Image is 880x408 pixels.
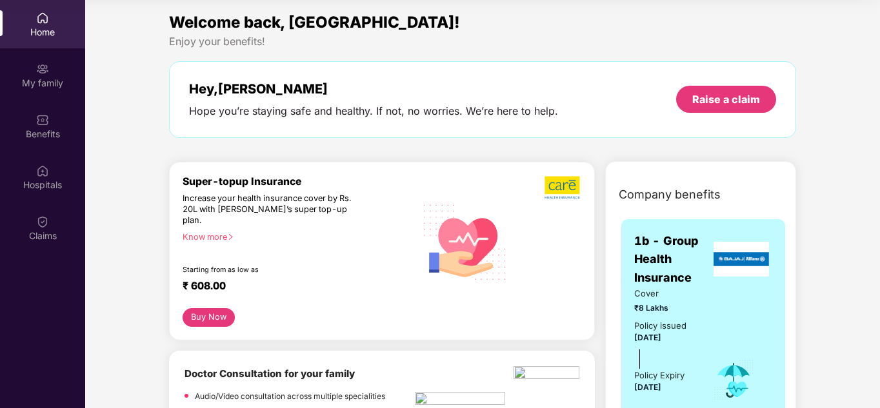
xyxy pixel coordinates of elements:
[36,164,49,177] img: svg+xml;base64,PHN2ZyBpZD0iSG9zcGl0YWxzIiB4bWxucz0iaHR0cDovL3d3dy53My5vcmcvMjAwMC9zdmciIHdpZHRoPS...
[227,233,234,240] span: right
[36,12,49,24] img: svg+xml;base64,PHN2ZyBpZD0iSG9tZSIgeG1sbnM9Imh0dHA6Ly93d3cudzMub3JnLzIwMDAvc3ZnIiB3aWR0aD0iMjAiIG...
[183,308,235,327] button: Buy Now
[692,92,760,106] div: Raise a claim
[713,359,755,402] img: icon
[36,63,49,75] img: svg+xml;base64,PHN2ZyB3aWR0aD0iMjAiIGhlaWdodD0iMjAiIHZpZXdCb3g9IjAgMCAyMCAyMCIgZmlsbD0ibm9uZSIgeG...
[634,382,661,392] span: [DATE]
[634,232,710,287] span: 1b - Group Health Insurance
[183,175,415,188] div: Super-topup Insurance
[169,35,796,48] div: Enjoy your benefits!
[183,193,359,226] div: Increase your health insurance cover by Rs. 20L with [PERSON_NAME]’s super top-up plan.
[185,367,355,380] b: Doctor Consultation for your family
[183,266,361,275] div: Starting from as low as
[195,390,385,402] p: Audio/Video consultation across multiple specialities
[634,369,685,382] div: Policy Expiry
[514,366,579,383] img: physica%20-%20Edited.png
[634,302,695,314] span: ₹8 Lakhs
[634,287,695,300] span: Cover
[714,242,769,277] img: insurerLogo
[415,191,515,292] img: svg+xml;base64,PHN2ZyB4bWxucz0iaHR0cDovL3d3dy53My5vcmcvMjAwMC9zdmciIHhtbG5zOnhsaW5rPSJodHRwOi8vd3...
[545,175,581,200] img: b5dec4f62d2307b9de63beb79f102df3.png
[169,13,460,32] span: Welcome back, [GEOGRAPHIC_DATA]!
[36,215,49,228] img: svg+xml;base64,PHN2ZyBpZD0iQ2xhaW0iIHhtbG5zPSJodHRwOi8vd3d3LnczLm9yZy8yMDAwL3N2ZyIgd2lkdGg9IjIwIi...
[183,232,408,241] div: Know more
[634,319,686,333] div: Policy issued
[183,280,403,295] div: ₹ 608.00
[36,113,49,126] img: svg+xml;base64,PHN2ZyBpZD0iQmVuZWZpdHMiIHhtbG5zPSJodHRwOi8vd3d3LnczLm9yZy8yMDAwL3N2ZyIgd2lkdGg9Ij...
[619,186,721,204] span: Company benefits
[189,104,558,118] div: Hope you’re staying safe and healthy. If not, no worries. We’re here to help.
[189,81,558,97] div: Hey, [PERSON_NAME]
[634,333,661,342] span: [DATE]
